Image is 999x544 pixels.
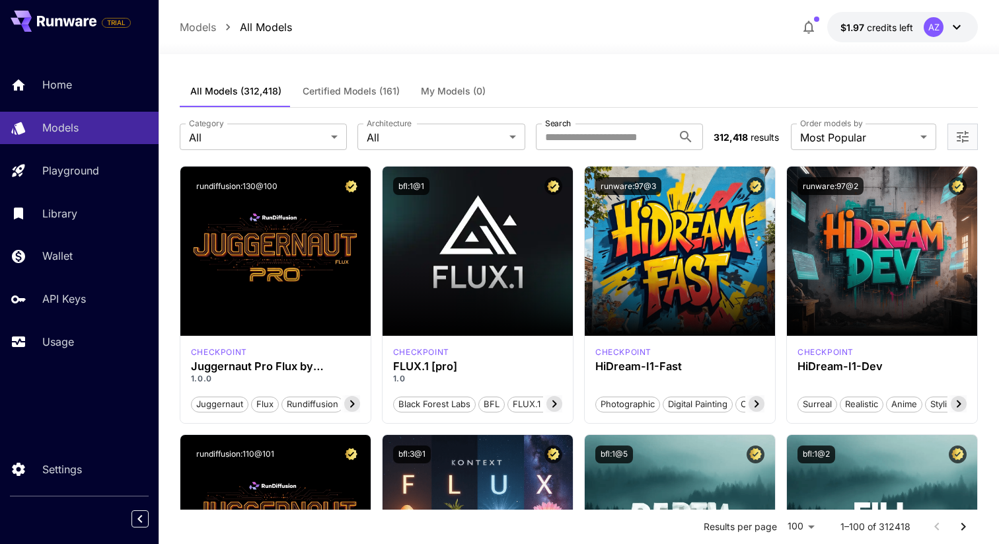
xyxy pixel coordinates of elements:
[251,395,279,412] button: flux
[42,291,86,307] p: API Keys
[393,446,431,463] button: bfl:3@1
[190,85,281,97] span: All Models (312,418)
[42,461,82,477] p: Settings
[281,395,344,412] button: rundiffusion
[797,346,854,358] p: checkpoint
[751,132,779,143] span: results
[950,514,977,540] button: Go to next page
[955,129,971,145] button: Open more filters
[191,446,279,463] button: rundiffusion:110@101
[797,346,854,358] div: HiDream Dev
[180,19,216,35] a: Models
[797,395,837,412] button: Surreal
[42,206,77,221] p: Library
[949,177,967,195] button: Certified Model – Vetted for best performance and includes a commercial license.
[421,85,486,97] span: My Models (0)
[782,517,819,536] div: 100
[141,507,159,531] div: Collapse sidebar
[393,177,429,195] button: bfl:1@1
[191,373,360,385] p: 1.0.0
[949,446,967,463] button: Certified Model – Vetted for best performance and includes a commercial license.
[189,118,224,129] label: Category
[797,446,835,463] button: bfl:1@2
[42,77,72,93] p: Home
[393,373,562,385] p: 1.0
[240,19,292,35] a: All Models
[886,395,922,412] button: Anime
[595,446,633,463] button: bfl:1@5
[102,15,131,30] span: Add your payment card to enable full platform functionality.
[544,446,562,463] button: Certified Model – Vetted for best performance and includes a commercial license.
[747,446,764,463] button: Certified Model – Vetted for best performance and includes a commercial license.
[735,395,786,412] button: Cinematic
[840,20,913,34] div: $1.9662
[747,177,764,195] button: Certified Model – Vetted for best performance and includes a commercial license.
[507,395,569,412] button: FLUX.1 [pro]
[479,398,504,411] span: BFL
[800,130,915,145] span: Most Popular
[367,118,412,129] label: Architecture
[393,346,449,358] div: fluxpro
[393,395,476,412] button: Black Forest Labs
[282,398,343,411] span: rundiffusion
[798,398,836,411] span: Surreal
[303,85,400,97] span: Certified Models (161)
[704,520,777,533] p: Results per page
[926,398,967,411] span: Stylized
[42,120,79,136] p: Models
[827,12,978,42] button: $1.9662AZ
[192,398,248,411] span: juggernaut
[867,22,913,33] span: credits left
[595,346,651,358] p: checkpoint
[797,177,864,195] button: runware:97@2
[596,398,659,411] span: Photographic
[714,132,748,143] span: 312,418
[840,22,867,33] span: $1.97
[840,398,883,411] span: Realistic
[595,395,660,412] button: Photographic
[478,395,505,412] button: BFL
[736,398,786,411] span: Cinematic
[367,130,503,145] span: All
[393,346,449,358] p: checkpoint
[545,118,571,129] label: Search
[840,395,883,412] button: Realistic
[797,360,967,373] h3: HiDream-I1-Dev
[131,510,149,527] button: Collapse sidebar
[191,346,247,358] div: FLUX.1 D
[595,360,764,373] h3: HiDream-I1-Fast
[42,334,74,350] p: Usage
[925,395,967,412] button: Stylized
[42,163,99,178] p: Playground
[191,177,283,195] button: rundiffusion:130@100
[189,130,326,145] span: All
[544,177,562,195] button: Certified Model – Vetted for best performance and includes a commercial license.
[393,360,562,373] h3: FLUX.1 [pro]
[191,346,247,358] p: checkpoint
[394,398,475,411] span: Black Forest Labs
[252,398,278,411] span: flux
[595,346,651,358] div: HiDream Fast
[800,118,863,129] label: Order models by
[102,18,130,28] span: TRIAL
[342,446,360,463] button: Certified Model – Vetted for best performance and includes a commercial license.
[191,360,360,373] h3: Juggernaut Pro Flux by RunDiffusion
[663,395,733,412] button: Digital Painting
[42,248,73,264] p: Wallet
[180,19,292,35] nav: breadcrumb
[887,398,922,411] span: Anime
[924,17,943,37] div: AZ
[840,520,910,533] p: 1–100 of 312418
[342,177,360,195] button: Certified Model – Vetted for best performance and includes a commercial license.
[595,177,661,195] button: runware:97@3
[191,395,248,412] button: juggernaut
[663,398,732,411] span: Digital Painting
[508,398,568,411] span: FLUX.1 [pro]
